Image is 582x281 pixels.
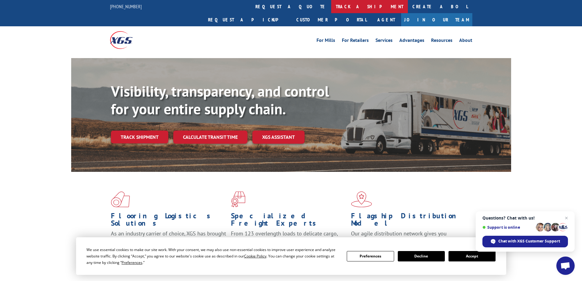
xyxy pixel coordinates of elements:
a: For Mills [317,38,335,45]
img: xgs-icon-total-supply-chain-intelligence-red [111,191,130,207]
a: [PHONE_NUMBER] [110,3,142,9]
a: For Retailers [342,38,369,45]
a: Resources [431,38,452,45]
a: Request a pickup [203,13,292,26]
button: Decline [398,251,445,261]
a: Join Our Team [401,13,472,26]
div: Chat with XGS Customer Support [482,236,568,247]
div: Open chat [556,257,575,275]
span: Close chat [563,214,570,222]
a: Advantages [399,38,424,45]
span: Cookie Policy [244,253,266,259]
div: We use essential cookies to make our site work. With your consent, we may also use non-essential ... [86,246,339,266]
b: Visibility, transparency, and control for your entire supply chain. [111,82,329,118]
a: About [459,38,472,45]
span: Questions? Chat with us! [482,216,568,220]
a: Services [375,38,393,45]
h1: Flooring Logistics Solutions [111,212,226,230]
a: XGS ASSISTANT [252,131,305,144]
h1: Flagship Distribution Model [351,212,467,230]
span: Our agile distribution network gives you nationwide inventory management on demand. [351,230,463,244]
div: Cookie Consent Prompt [76,237,506,275]
a: Agent [371,13,401,26]
span: As an industry carrier of choice, XGS has brought innovation and dedication to flooring logistics... [111,230,226,252]
button: Preferences [347,251,394,261]
img: xgs-icon-flagship-distribution-model-red [351,191,372,207]
a: Calculate transit time [173,131,247,144]
span: Support is online [482,225,534,230]
h1: Specialized Freight Experts [231,212,346,230]
a: Customer Portal [292,13,371,26]
span: Preferences [122,260,142,265]
span: Chat with XGS Customer Support [498,238,560,244]
a: Track shipment [111,131,168,143]
img: xgs-icon-focused-on-flooring-red [231,191,245,207]
p: From 123 overlength loads to delicate cargo, our experienced staff knows the best way to move you... [231,230,346,257]
button: Accept [448,251,496,261]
